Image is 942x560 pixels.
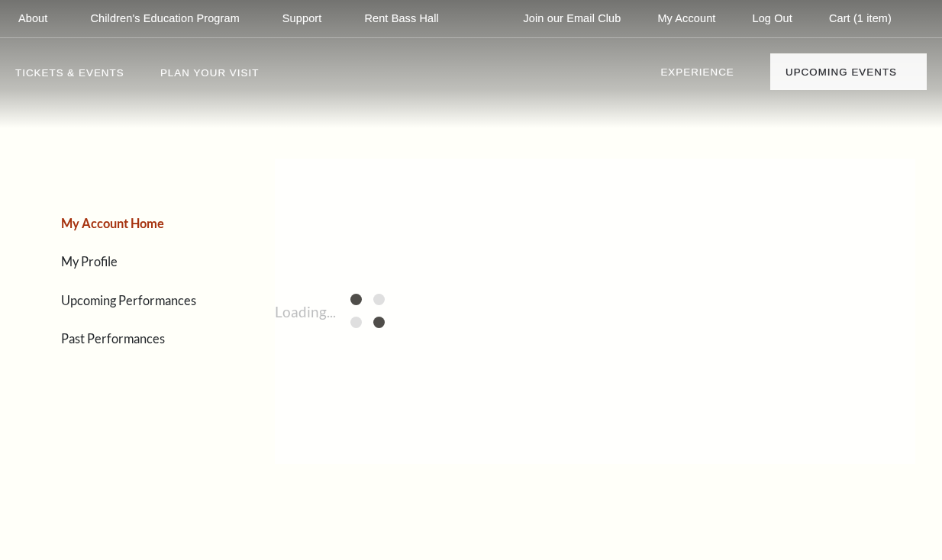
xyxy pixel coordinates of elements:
a: Past Performances [61,331,165,346]
p: Experience [660,67,734,85]
p: About [18,12,47,25]
p: Tickets & Events [15,68,124,86]
a: My Profile [61,254,118,269]
p: Rent Bass Hall [364,12,439,25]
a: My Account Home [61,216,164,230]
p: Support [282,12,322,25]
a: Upcoming Performances [61,293,196,307]
p: Upcoming Events [786,67,897,85]
p: Children's Education Program [90,12,239,25]
p: Plan Your Visit [160,68,260,86]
